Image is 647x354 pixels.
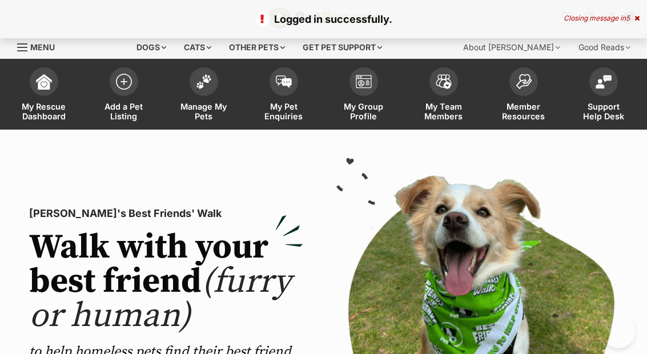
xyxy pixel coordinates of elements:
a: My Group Profile [324,62,404,130]
span: (furry or human) [29,260,291,337]
div: Cats [176,36,219,59]
span: My Group Profile [338,102,389,121]
div: About [PERSON_NAME] [455,36,568,59]
span: My Pet Enquiries [258,102,310,121]
a: Add a Pet Listing [84,62,164,130]
a: My Team Members [404,62,484,130]
span: Manage My Pets [178,102,230,121]
div: Dogs [128,36,174,59]
p: [PERSON_NAME]'s Best Friends' Walk [29,206,303,222]
span: Support Help Desk [578,102,629,121]
div: Other pets [221,36,293,59]
span: Add a Pet Listing [98,102,150,121]
img: team-members-icon-5396bd8760b3fe7c0b43da4ab00e1e3bb1a5d9ba89233759b79545d2d3fc5d0d.svg [436,74,452,89]
a: Menu [17,36,63,57]
a: My Rescue Dashboard [4,62,84,130]
a: Support Help Desk [564,62,644,130]
img: add-pet-listing-icon-0afa8454b4691262ce3f59096e99ab1cd57d4a30225e0717b998d2c9b9846f56.svg [116,74,132,90]
img: member-resources-icon-8e73f808a243e03378d46382f2149f9095a855e16c252ad45f914b54edf8863c.svg [516,74,532,89]
span: Menu [30,42,55,52]
div: Get pet support [295,36,390,59]
img: pet-enquiries-icon-7e3ad2cf08bfb03b45e93fb7055b45f3efa6380592205ae92323e6603595dc1f.svg [276,75,292,88]
a: Member Resources [484,62,564,130]
a: My Pet Enquiries [244,62,324,130]
span: My Rescue Dashboard [18,102,70,121]
img: group-profile-icon-3fa3cf56718a62981997c0bc7e787c4b2cf8bcc04b72c1350f741eb67cf2f40e.svg [356,75,372,88]
span: My Team Members [418,102,469,121]
a: Manage My Pets [164,62,244,130]
span: Member Resources [498,102,549,121]
img: manage-my-pets-icon-02211641906a0b7f246fdf0571729dbe1e7629f14944591b6c1af311fb30b64b.svg [196,74,212,89]
div: Good Reads [570,36,638,59]
h2: Walk with your best friend [29,231,303,333]
img: help-desk-icon-fdf02630f3aa405de69fd3d07c3f3aa587a6932b1a1747fa1d2bba05be0121f9.svg [596,75,612,88]
img: dashboard-icon-eb2f2d2d3e046f16d808141f083e7271f6b2e854fb5c12c21221c1fb7104beca.svg [36,74,52,90]
iframe: Help Scout Beacon - Open [601,314,636,348]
